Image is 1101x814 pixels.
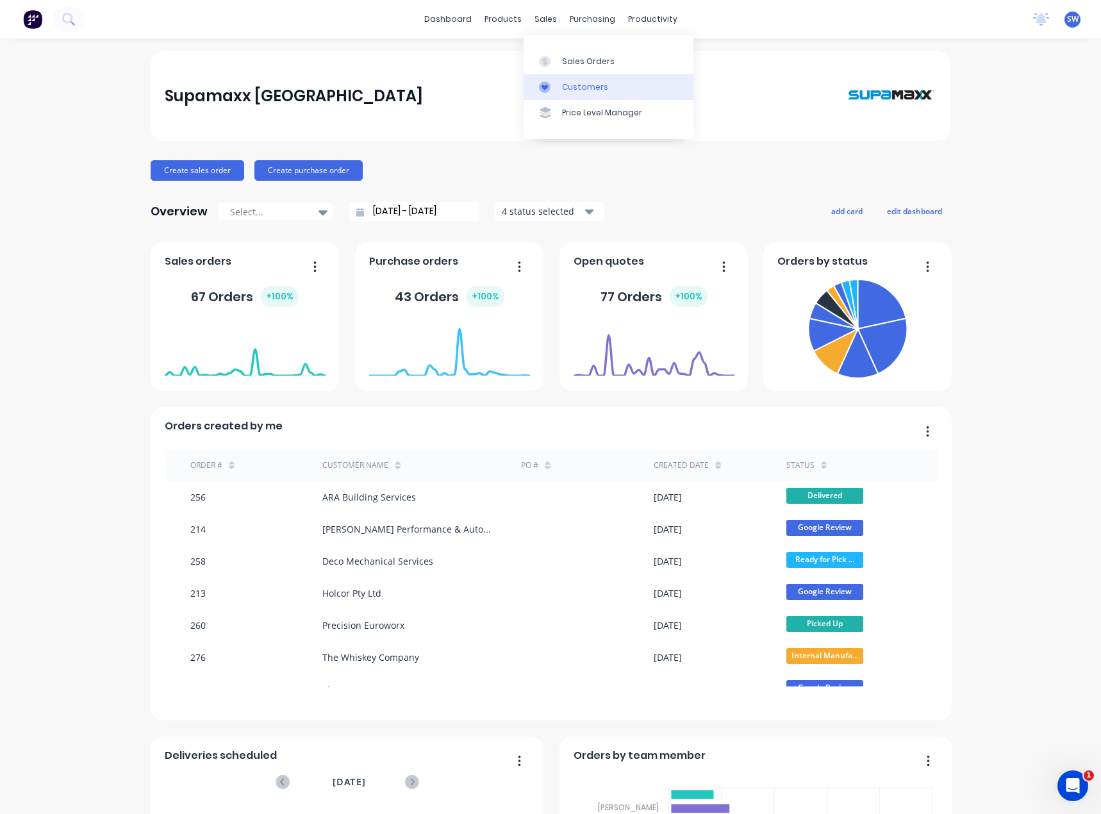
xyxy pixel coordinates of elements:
div: [DATE] [654,490,682,504]
div: Sales Orders [562,56,615,67]
div: ARA Building Services [322,490,416,504]
div: 43 Orders [395,286,504,307]
div: Created date [654,460,709,471]
div: 4 status selected [502,204,583,218]
div: 260 [190,619,206,632]
span: Orders by status [777,254,868,269]
button: add card [823,203,871,219]
span: Orders created by me [165,419,283,434]
div: Precision Euroworx [322,619,404,632]
div: [DATE] [654,522,682,536]
div: [PERSON_NAME] Performance & Automotive [322,522,495,536]
div: Price Level Manager [562,107,642,119]
div: purchasing [563,10,622,29]
div: PO # [521,460,538,471]
div: [DATE] [654,683,682,696]
img: Factory [23,10,42,29]
span: Delivered [786,488,863,504]
span: Sales orders [165,254,231,269]
div: Customer Name [322,460,388,471]
iframe: Intercom live chat [1057,770,1088,801]
div: sales [528,10,563,29]
div: Order # [190,460,222,471]
span: Ready for Pick ... [786,552,863,568]
div: 214 [190,522,206,536]
div: status [786,460,815,471]
button: edit dashboard [879,203,950,219]
div: The [PERSON_NAME] [322,683,413,696]
span: Orders by team member [574,748,706,763]
img: Supamaxx Australia [847,64,936,128]
span: Purchase orders [369,254,458,269]
span: Google Review [786,520,863,536]
div: + 100 % [261,286,299,307]
div: 276 [190,651,206,664]
a: Price Level Manager [524,100,693,126]
a: Customers [524,74,693,100]
div: Customers [562,81,608,93]
tspan: [PERSON_NAME] [598,802,659,813]
div: [DATE] [654,619,682,632]
span: Picked Up [786,616,863,632]
span: Open quotes [574,254,644,269]
div: 256 [190,490,206,504]
div: [DATE] [654,554,682,568]
a: Sales Orders [524,48,693,74]
div: 67 Orders [191,286,299,307]
div: productivity [622,10,684,29]
div: Deco Mechanical Services [322,554,433,568]
div: products [478,10,528,29]
div: 213 [190,586,206,600]
span: 1 [1084,770,1094,781]
div: 258 [190,554,206,568]
div: + 100 % [670,286,708,307]
span: Google Review [786,680,863,696]
div: Supamaxx [GEOGRAPHIC_DATA] [165,83,423,109]
div: Holcor Pty Ltd [322,586,381,600]
div: [DATE] [654,586,682,600]
span: Google Review [786,584,863,600]
button: Create purchase order [254,160,363,181]
div: Overview [151,199,208,224]
a: dashboard [418,10,478,29]
div: 221 [190,683,206,696]
span: Internal Manufa... [786,648,863,664]
button: 4 status selected [495,202,604,221]
div: 77 Orders [600,286,708,307]
span: Deliveries scheduled [165,748,277,763]
div: + 100 % [467,286,504,307]
button: Create sales order [151,160,244,181]
span: [DATE] [333,775,366,789]
span: SW [1067,13,1079,25]
div: [DATE] [654,651,682,664]
div: The Whiskey Company [322,651,419,664]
